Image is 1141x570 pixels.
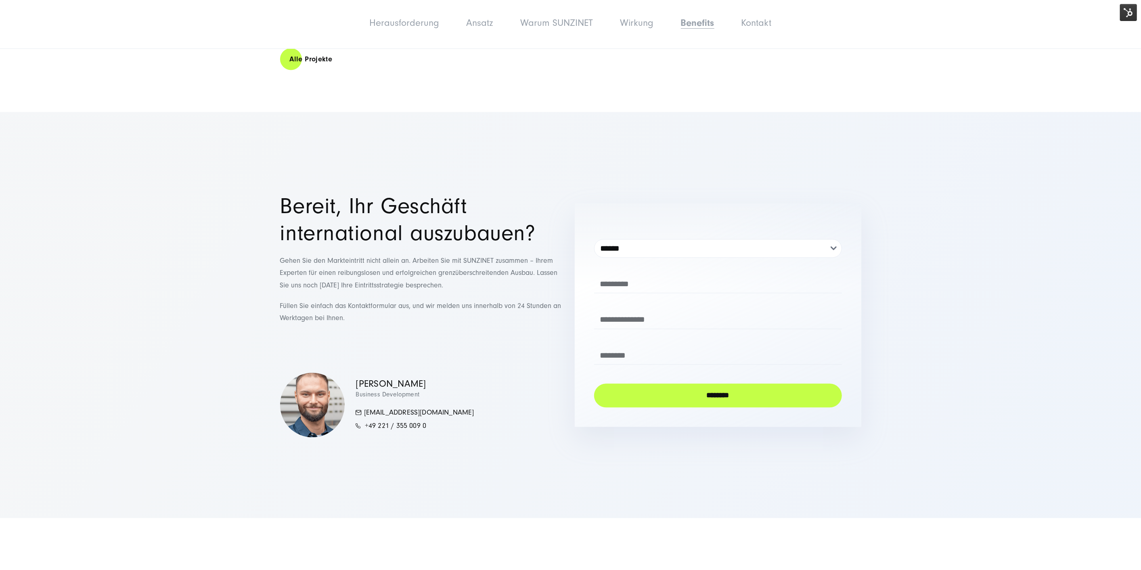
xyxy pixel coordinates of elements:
[1120,4,1137,21] img: HubSpot Tools-Menüschalter
[356,390,474,399] p: Business Development
[356,378,474,390] p: [PERSON_NAME]
[280,255,567,292] p: Gehen Sie den Markteintritt nicht allein an. Arbeiten Sie mit SUNZINET zusammen – Ihrem Experten ...
[280,48,342,71] a: Alle Projekte
[280,193,567,247] h2: Bereit, Ihr Geschäft international auszubauen?
[620,17,654,28] a: Wirkung
[356,421,427,430] a: +49 221 / 355 009 0
[741,17,772,28] a: Kontakt
[521,17,593,28] a: Warum SUNZINET
[467,17,494,28] a: Ansatz
[365,421,426,430] span: +49 221 / 355 009 0
[280,300,567,325] p: Füllen Sie einfach das Kontaktformular aus, und wir melden uns innerhalb von 24 Stunden an Werkta...
[370,17,440,28] a: Herausforderung
[681,17,714,28] a: Benefits
[280,373,345,437] img: Lukas-Kamm | Markteintritt Grundgerüst SUNZINET
[356,408,474,417] a: [EMAIL_ADDRESS][DOMAIN_NAME]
